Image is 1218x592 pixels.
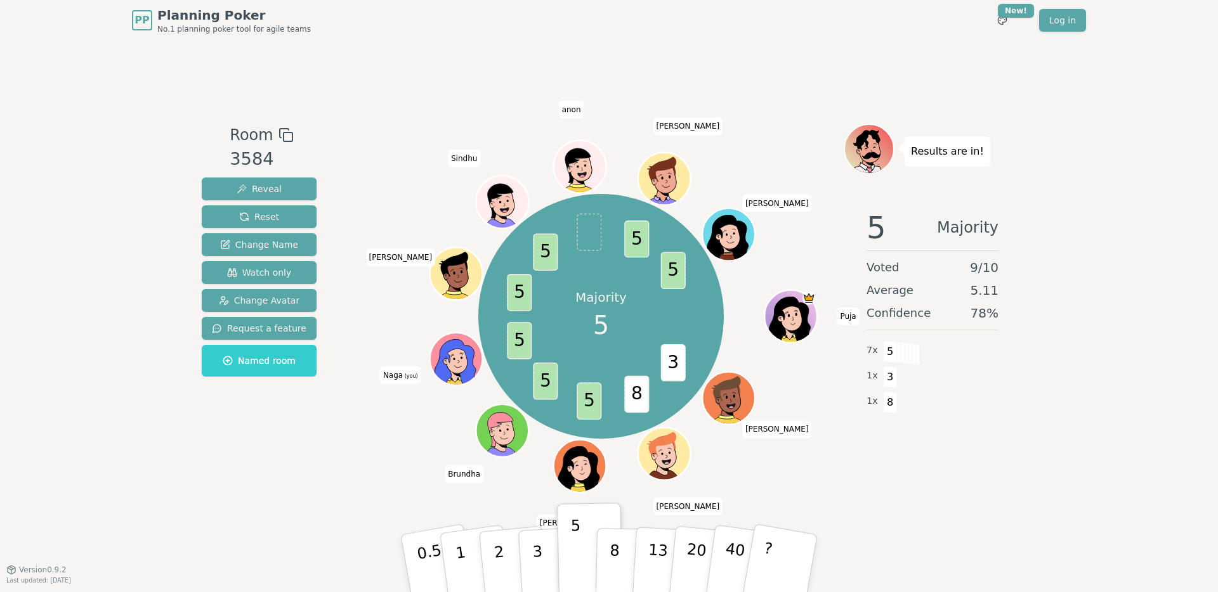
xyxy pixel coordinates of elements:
a: PPPlanning PokerNo.1 planning poker tool for agile teams [132,6,311,34]
span: 5 [593,306,609,344]
span: 5.11 [970,281,999,299]
span: 8 [883,392,898,413]
button: Watch only [202,261,317,284]
span: PP [134,13,149,28]
span: 5 [577,382,601,420]
span: Click to change your name [448,150,480,167]
span: 7 x [867,344,878,357]
span: Click to change your name [365,248,435,266]
button: Reset [202,205,317,228]
span: 1 x [867,369,878,383]
button: Request a feature [202,317,317,340]
span: 3 [660,344,685,381]
span: Change Avatar [219,294,300,307]
button: Named room [202,345,317,376]
span: 3 [883,366,898,388]
span: Click to change your name [653,117,723,135]
span: Named room [223,354,296,367]
p: 5 [571,517,582,585]
span: 5 [624,220,649,257]
span: Average [867,281,913,299]
span: Request a feature [212,322,306,335]
p: Results are in! [911,143,984,160]
span: Click to change your name [742,195,812,212]
span: Click to change your name [742,420,812,438]
span: 5 [507,322,532,359]
span: Confidence [867,304,931,322]
button: Version0.9.2 [6,565,67,575]
span: Watch only [227,266,292,279]
span: 5 [507,274,532,311]
span: Click to change your name [837,307,859,325]
span: 78 % [971,304,999,322]
p: Majority [575,288,627,306]
span: Last updated: [DATE] [6,577,71,584]
span: Puja is the host [802,292,815,305]
span: Click to change your name [537,514,606,532]
span: Change Name [220,238,298,251]
span: Room [230,124,273,146]
span: 1 x [867,394,878,408]
span: Version 0.9.2 [19,565,67,575]
span: Majority [937,212,999,243]
span: 5 [867,212,886,243]
a: Log in [1039,9,1086,32]
span: 5 [533,362,558,399]
span: Click to change your name [653,498,723,515]
span: Reveal [237,183,282,195]
span: Voted [867,259,900,276]
button: Change Name [202,233,317,256]
button: Reveal [202,177,317,200]
button: Click to change your avatar [431,334,481,383]
span: Click to change your name [559,101,584,119]
span: Click to change your name [445,465,483,483]
span: 8 [624,375,649,413]
span: 5 [533,233,558,271]
button: Change Avatar [202,289,317,312]
span: 5 [883,341,898,363]
span: Click to change your name [380,366,421,384]
div: 3584 [230,146,293,172]
span: (you) [403,373,418,379]
div: New! [998,4,1034,18]
span: Reset [239,210,279,223]
span: 5 [660,252,685,289]
span: 9 / 10 [970,259,999,276]
button: New! [991,9,1014,32]
span: Planning Poker [157,6,311,24]
span: No.1 planning poker tool for agile teams [157,24,311,34]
